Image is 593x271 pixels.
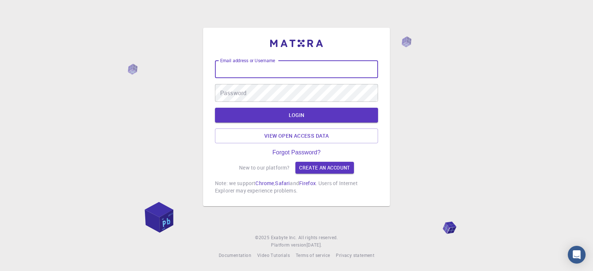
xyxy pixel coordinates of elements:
[271,241,306,249] span: Platform version
[272,149,321,156] a: Forgot Password?
[215,128,378,143] a: View open access data
[568,246,586,264] div: Open Intercom Messenger
[220,57,275,64] label: Email address or Username
[298,234,338,241] span: All rights reserved.
[239,164,289,171] p: New to our platform?
[336,252,374,258] span: Privacy statement
[215,180,378,194] p: Note: we support , and . Users of Internet Explorer may experience problems.
[275,180,290,187] a: Safari
[307,242,322,248] span: [DATE] .
[299,180,316,187] a: Firefox
[307,241,322,249] a: [DATE].
[336,252,374,259] a: Privacy statement
[296,252,330,259] a: Terms of service
[271,234,297,241] a: Exabyte Inc.
[219,252,251,258] span: Documentation
[215,108,378,123] button: LOGIN
[295,162,354,174] a: Create an account
[255,234,271,241] span: © 2025
[219,252,251,259] a: Documentation
[296,252,330,258] span: Terms of service
[271,234,297,240] span: Exabyte Inc.
[257,252,290,258] span: Video Tutorials
[257,252,290,259] a: Video Tutorials
[255,180,274,187] a: Chrome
